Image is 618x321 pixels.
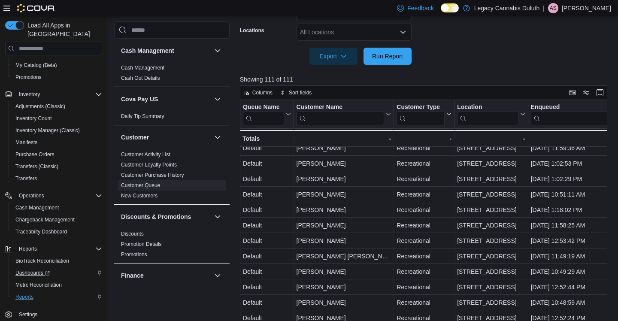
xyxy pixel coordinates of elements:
span: BioTrack Reconciliation [12,256,102,266]
a: New Customers [121,193,158,199]
div: Recreational [397,190,451,200]
div: [PERSON_NAME] [296,282,391,293]
div: - [397,133,451,144]
span: Customer Activity List [121,151,170,158]
span: Transfers (Classic) [12,161,102,172]
span: Inventory Count [12,113,102,124]
span: My Catalog (Beta) [12,60,102,70]
span: Inventory Count [15,115,52,122]
a: Traceabilty Dashboard [12,227,70,237]
button: Adjustments (Classic) [9,100,106,112]
a: Dashboards [12,268,53,278]
div: Default [243,174,291,185]
a: My Catalog (Beta) [12,60,61,70]
button: Traceabilty Dashboard [9,226,106,238]
div: Customer [114,149,230,204]
span: Purchase Orders [12,149,102,160]
a: Transfers (Classic) [12,161,62,172]
div: Queue Name [243,103,284,112]
span: Promotions [12,72,102,82]
span: BioTrack Reconciliation [15,257,69,264]
div: Default [243,143,291,154]
div: Default [243,159,291,169]
span: Transfers [12,173,102,184]
button: Transfers (Classic) [9,160,106,173]
span: Export [315,48,352,65]
span: Columns [252,89,273,96]
h3: Cash Management [121,46,174,55]
div: Default [243,236,291,246]
span: Inventory [15,89,102,100]
button: BioTrack Reconciliation [9,255,106,267]
button: Enter fullscreen [595,88,605,98]
button: Operations [2,190,106,202]
a: Cash Out Details [121,75,160,81]
button: Customer [212,132,223,142]
span: Chargeback Management [12,215,102,225]
button: Customer [121,133,211,142]
div: Customer Name [296,103,384,112]
button: My Catalog (Beta) [9,59,106,71]
a: Settings [15,309,41,320]
button: Transfers [9,173,106,185]
a: Purchase Orders [12,149,58,160]
div: Customer Name [296,103,384,125]
span: Load All Apps in [GEOGRAPHIC_DATA] [24,21,102,38]
div: Adam Schroeder [548,3,558,13]
span: New Customers [121,192,158,199]
div: [STREET_ADDRESS] [457,251,525,262]
span: Sort fields [289,89,312,96]
button: Metrc Reconciliation [9,279,106,291]
div: [STREET_ADDRESS] [457,282,525,293]
div: - [457,133,525,144]
span: Manifests [12,137,102,148]
div: [PERSON_NAME] [296,143,391,154]
div: Customer Type [397,103,445,112]
a: Inventory Manager (Classic) [12,125,83,136]
button: Open list of options [400,29,406,36]
button: Inventory Manager (Classic) [9,124,106,136]
button: Finance [121,271,211,280]
div: Default [243,205,291,215]
div: [PERSON_NAME] [296,236,391,246]
div: [PERSON_NAME] [296,159,391,169]
span: Inventory Manager (Classic) [12,125,102,136]
img: Cova [17,4,55,12]
span: Reports [15,294,33,300]
span: Operations [19,192,44,199]
span: Metrc Reconciliation [12,280,102,290]
button: Inventory [2,88,106,100]
a: Reports [12,292,37,302]
span: AS [550,3,557,13]
button: Purchase Orders [9,148,106,160]
span: Inventory Manager (Classic) [15,127,80,134]
button: Operations [15,191,48,201]
button: Cash Management [9,202,106,214]
div: [STREET_ADDRESS] [457,236,525,246]
button: Inventory [15,89,43,100]
button: Display options [581,88,591,98]
button: Inventory Count [9,112,106,124]
a: Transfers [12,173,40,184]
button: Queue Name [243,103,291,125]
div: Recreational [397,143,451,154]
span: Promotions [121,251,147,258]
button: Sort fields [277,88,315,98]
div: [PERSON_NAME] [296,298,391,308]
a: Customer Purchase History [121,172,184,178]
span: Daily Tip Summary [121,113,164,120]
div: Customer Type [397,103,445,125]
div: Recreational [397,174,451,185]
span: Purchase Orders [15,151,55,158]
span: Inventory [19,91,40,98]
a: Chargeback Management [12,215,78,225]
span: Cash Management [121,64,164,71]
span: Traceabilty Dashboard [15,228,67,235]
a: Promotion Details [121,241,162,247]
button: Export [309,48,357,65]
a: Manifests [12,137,41,148]
div: [PERSON_NAME] [296,205,391,215]
button: Promotions [9,71,106,83]
span: Promotions [15,74,42,81]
